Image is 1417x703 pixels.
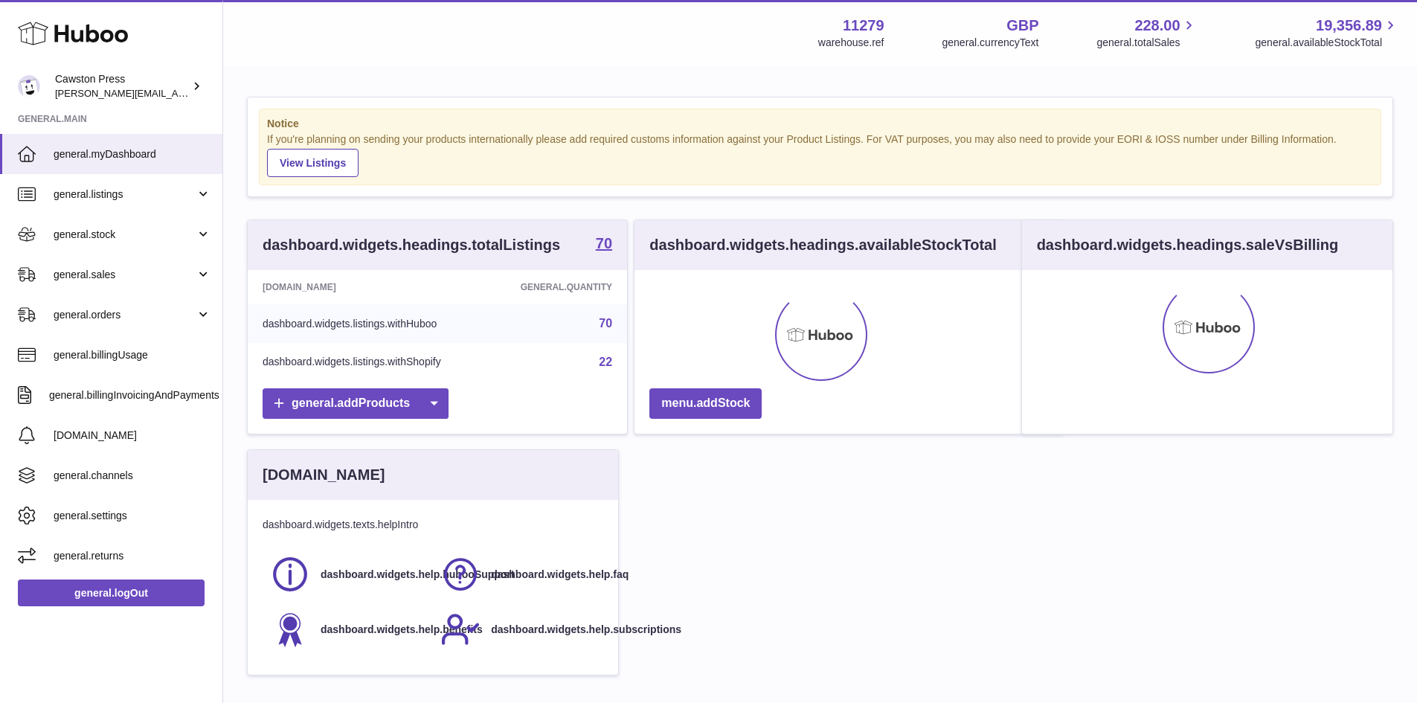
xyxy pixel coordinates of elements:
[49,388,219,402] span: general.billingInvoicingAndPayments
[54,147,211,161] span: general.myDashboard
[263,465,385,485] h3: [DOMAIN_NAME]
[596,236,612,251] strong: 70
[270,609,425,649] a: dashboard.widgets.help.benefits
[440,554,596,594] a: dashboard.widgets.help.faq
[248,343,487,382] td: dashboard.widgets.listings.withShopify
[1256,16,1399,50] a: 19,356.89 general.availableStockTotal
[54,268,196,282] span: general.sales
[491,623,681,637] span: dashboard.widgets.help.subscriptions
[599,317,612,330] a: 70
[54,509,211,523] span: general.settings
[649,235,996,255] h3: dashboard.widgets.headings.availableStockTotal
[491,568,629,582] span: dashboard.widgets.help.faq
[487,270,627,304] th: general.quantity
[55,87,378,99] span: [PERSON_NAME][EMAIL_ADDRESS][PERSON_NAME][DOMAIN_NAME]
[818,36,884,50] div: warehouse.ref
[321,568,515,582] span: dashboard.widgets.help.hubooSupport
[55,72,189,100] div: Cawston Press
[1006,16,1038,36] strong: GBP
[54,187,196,202] span: general.listings
[843,16,884,36] strong: 11279
[54,428,211,443] span: [DOMAIN_NAME]
[267,149,359,177] a: View Listings
[1316,16,1382,36] span: 19,356.89
[1037,235,1339,255] h3: dashboard.widgets.headings.saleVsBilling
[54,228,196,242] span: general.stock
[440,609,596,649] a: dashboard.widgets.help.subscriptions
[321,623,483,637] span: dashboard.widgets.help.benefits
[1096,36,1197,50] span: general.totalSales
[599,356,612,368] a: 22
[942,36,1039,50] div: general.currencyText
[649,388,762,419] a: menu.addStock
[54,348,211,362] span: general.billingUsage
[54,308,196,322] span: general.orders
[267,132,1373,177] div: If you're planning on sending your products internationally please add required customs informati...
[18,75,40,97] img: thomas.carson@cawstonpress.com
[596,236,612,254] a: 70
[1096,16,1197,50] a: 228.00 general.totalSales
[270,554,425,594] a: dashboard.widgets.help.hubooSupport
[263,518,603,532] p: dashboard.widgets.texts.helpIntro
[248,270,487,304] th: [DOMAIN_NAME]
[1256,36,1399,50] span: general.availableStockTotal
[267,117,1373,131] strong: Notice
[248,304,487,343] td: dashboard.widgets.listings.withHuboo
[263,235,560,255] h3: dashboard.widgets.headings.totalListings
[54,549,211,563] span: general.returns
[18,580,205,606] a: general.logOut
[1134,16,1180,36] span: 228.00
[54,469,211,483] span: general.channels
[263,388,449,419] a: general.addProducts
